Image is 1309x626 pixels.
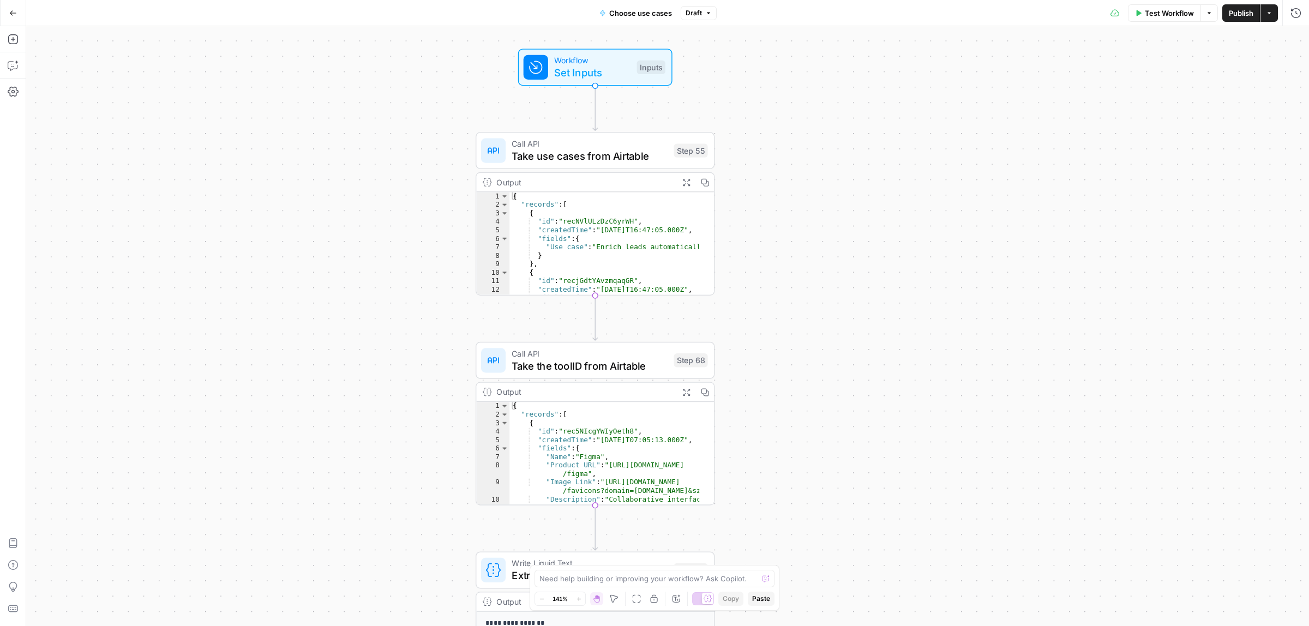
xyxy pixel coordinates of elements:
[500,192,509,201] span: Toggle code folding, rows 1 through 74
[681,6,717,20] button: Draft
[674,563,707,577] div: Step 69
[674,353,707,367] div: Step 68
[512,568,668,583] span: Extract Tool Record ID
[496,176,672,189] div: Output
[500,201,509,209] span: Toggle code folding, rows 2 through 73
[476,251,509,260] div: 8
[748,592,774,606] button: Paste
[476,201,509,209] div: 2
[476,478,509,495] div: 9
[593,4,678,22] button: Choose use cases
[512,148,668,164] span: Take use cases from Airtable
[500,234,509,243] span: Toggle code folding, rows 6 through 8
[476,453,509,461] div: 7
[512,557,668,569] span: Write Liquid Text
[476,411,509,419] div: 2
[500,402,509,411] span: Toggle code folding, rows 1 through 24
[476,49,714,86] div: WorkflowSet InputsInputs
[512,358,668,374] span: Take the toolID from Airtable
[593,296,597,340] g: Edge from step_55 to step_68
[476,428,509,436] div: 4
[476,218,509,226] div: 4
[500,411,509,419] span: Toggle code folding, rows 2 through 23
[593,86,597,130] g: Edge from start to step_55
[554,65,631,80] span: Set Inputs
[476,495,509,512] div: 10
[476,192,509,201] div: 1
[500,294,509,303] span: Toggle code folding, rows 13 through 15
[476,419,509,428] div: 3
[553,594,568,603] span: 141%
[476,436,509,444] div: 5
[723,594,739,604] span: Copy
[476,402,509,411] div: 1
[1128,4,1200,22] button: Test Workflow
[500,268,509,277] span: Toggle code folding, rows 10 through 16
[476,294,509,303] div: 13
[1145,8,1194,19] span: Test Workflow
[476,342,714,505] div: Call APITake the toolID from AirtableStep 68Output{ "records":[ { "id":"rec5NIcgYWIyOeth8", "crea...
[476,234,509,243] div: 6
[476,209,509,218] div: 3
[476,286,509,294] div: 12
[752,594,770,604] span: Paste
[674,143,707,157] div: Step 55
[496,595,672,608] div: Output
[476,461,509,478] div: 8
[500,444,509,453] span: Toggle code folding, rows 6 through 21
[476,243,509,252] div: 7
[686,8,702,18] span: Draft
[476,277,509,286] div: 11
[476,226,509,235] div: 5
[496,386,672,398] div: Output
[593,505,597,550] g: Edge from step_68 to step_69
[609,8,672,19] span: Choose use cases
[500,419,509,428] span: Toggle code folding, rows 3 through 22
[637,61,665,74] div: Inputs
[476,132,714,296] div: Call APITake use cases from AirtableStep 55Output{ "records":[ { "id":"recNVlULzDzC6yrWH", "creat...
[476,444,509,453] div: 6
[476,268,509,277] div: 10
[500,209,509,218] span: Toggle code folding, rows 3 through 9
[476,260,509,269] div: 9
[512,137,668,150] span: Call API
[1222,4,1260,22] button: Publish
[512,347,668,360] span: Call API
[554,54,631,67] span: Workflow
[1229,8,1253,19] span: Publish
[718,592,743,606] button: Copy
